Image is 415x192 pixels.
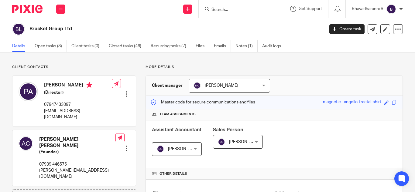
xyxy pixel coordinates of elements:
[205,83,238,88] span: [PERSON_NAME]
[214,40,231,52] a: Emails
[235,40,258,52] a: Notes (1)
[44,102,112,108] p: 07947433097
[19,136,33,151] img: svg%3E
[29,26,262,32] h2: Bracket Group Ltd
[196,40,209,52] a: Files
[262,40,286,52] a: Audit logs
[39,161,115,167] p: 07939 446575
[218,138,225,146] img: svg%3E
[159,171,187,176] span: Other details
[194,82,201,89] img: svg%3E
[213,127,243,132] span: Sales Person
[35,40,67,52] a: Open tasks (8)
[44,89,112,96] h5: (Director)
[386,4,396,14] img: svg%3E
[329,24,365,34] a: Create task
[151,40,191,52] a: Recurring tasks (7)
[39,149,115,155] h5: (Founder)
[146,65,403,69] p: More details
[39,136,115,149] h4: [PERSON_NAME] [PERSON_NAME]
[71,40,104,52] a: Client tasks (0)
[152,127,201,132] span: Assistant Accountant
[109,40,146,52] a: Closed tasks (46)
[12,23,25,35] img: svg%3E
[39,167,115,180] p: [PERSON_NAME][EMAIL_ADDRESS][DOMAIN_NAME]
[168,147,201,151] span: [PERSON_NAME]
[44,82,112,89] h4: [PERSON_NAME]
[86,82,92,88] i: Primary
[229,140,262,144] span: [PERSON_NAME]
[323,99,381,106] div: magnetic-tangello-fractal-shirt
[12,5,43,13] img: Pixie
[152,83,183,89] h3: Client manager
[159,112,196,117] span: Team assignments
[150,99,255,105] p: Master code for secure communications and files
[44,108,112,120] p: [EMAIL_ADDRESS][DOMAIN_NAME]
[12,65,136,69] p: Client contacts
[12,40,30,52] a: Details
[19,82,38,101] img: svg%3E
[157,145,164,153] img: svg%3E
